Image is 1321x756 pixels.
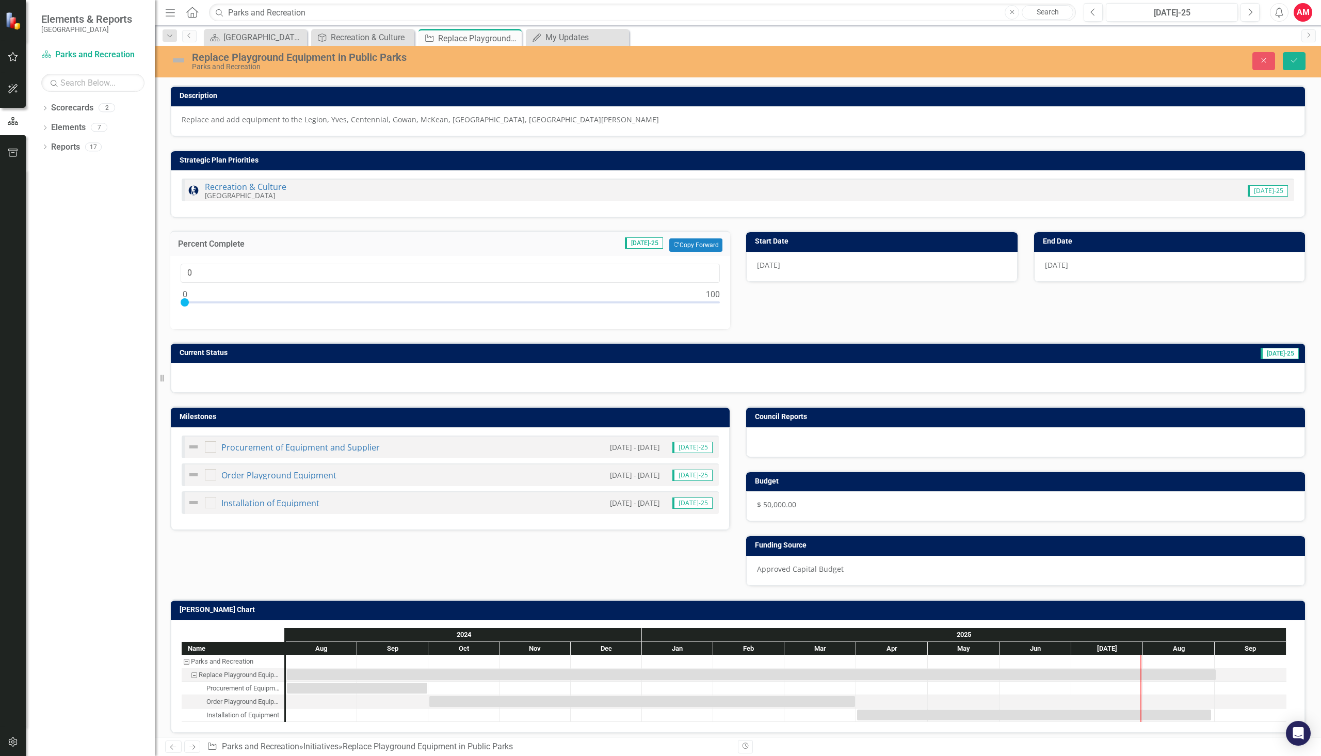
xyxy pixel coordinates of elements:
[357,642,428,655] div: Sep
[180,156,1300,164] h3: Strategic Plan Priorities
[528,31,626,44] a: My Updates
[1248,185,1288,197] span: [DATE]-25
[178,239,398,249] h3: Percent Complete
[51,122,86,134] a: Elements
[610,470,659,480] small: [DATE] - [DATE]
[672,442,713,453] span: [DATE]-25
[5,12,23,30] img: ClearPoint Strategy
[180,92,1300,100] h3: Description
[205,190,275,200] small: [GEOGRAPHIC_DATA]
[331,31,412,44] div: Recreation & Culture
[187,441,200,453] img: Not Defined
[182,709,284,722] div: Installation of Equipment
[222,742,299,751] a: Parks and Recreation
[1215,642,1286,655] div: Sep
[757,260,780,270] span: [DATE]
[192,63,814,71] div: Parks and Recreation
[303,742,339,751] a: Initiatives
[182,682,284,695] div: Task: Start date: 2024-08-01 End date: 2024-09-30
[1286,721,1311,746] div: Open Intercom Messenger
[41,49,144,61] a: Parks and Recreation
[182,668,284,682] div: Task: Start date: 2024-08-01 End date: 2025-09-01
[182,695,284,709] div: Task: Start date: 2024-10-01 End date: 2025-03-31
[221,470,336,481] a: Order Playground Equipment
[99,104,115,112] div: 2
[209,4,1076,22] input: Search ClearPoint...
[784,642,856,655] div: Mar
[207,741,730,753] div: » »
[429,696,855,707] div: Task: Start date: 2024-10-01 End date: 2025-03-31
[180,413,724,421] h3: Milestones
[1043,237,1300,245] h3: End Date
[610,498,659,508] small: [DATE] - [DATE]
[199,668,281,682] div: Replace Playground Equipment in Public Parks
[182,668,284,682] div: Replace Playground Equipment in Public Parks
[170,52,187,69] img: Not Defined
[438,32,519,45] div: Replace Playground Equipment in Public Parks
[1143,642,1215,655] div: Aug
[221,442,380,453] a: Procurement of Equipment and Supplier
[757,564,844,574] span: Approved Capital Budget
[182,655,284,668] div: Task: Parks and Recreation Start date: 2024-08-01 End date: 2024-08-02
[857,710,1211,720] div: Task: Start date: 2025-04-01 End date: 2025-08-30
[182,695,284,709] div: Order Playground Equipment
[192,52,814,63] div: Replace Playground Equipment in Public Parks
[755,541,1300,549] h3: Funding Source
[182,709,284,722] div: Task: Start date: 2025-04-01 End date: 2025-08-30
[206,682,281,695] div: Procurement of Equipment and Supplier
[182,682,284,695] div: Procurement of Equipment and Supplier
[571,642,642,655] div: Dec
[221,497,319,509] a: Installation of Equipment
[41,13,132,25] span: Elements & Reports
[206,695,281,709] div: Order Playground Equipment
[672,470,713,481] span: [DATE]-25
[428,642,500,655] div: Oct
[91,123,107,132] div: 7
[755,413,1300,421] h3: Council Reports
[642,628,1286,641] div: 2025
[314,31,412,44] a: Recreation & Culture
[205,181,286,192] a: Recreation & Culture
[287,669,1216,680] div: Task: Start date: 2024-08-01 End date: 2025-09-01
[928,642,1000,655] div: May
[1045,260,1068,270] span: [DATE]
[1071,642,1143,655] div: Jul
[672,497,713,509] span: [DATE]-25
[1022,5,1073,20] a: Search
[85,142,102,151] div: 17
[1000,642,1071,655] div: Jun
[1261,348,1299,359] span: [DATE]-25
[286,628,642,641] div: 2024
[180,349,796,357] h3: Current Status
[41,25,132,34] small: [GEOGRAPHIC_DATA]
[1294,3,1312,22] button: AM
[545,31,626,44] div: My Updates
[51,141,80,153] a: Reports
[856,642,928,655] div: Apr
[343,742,513,751] div: Replace Playground Equipment in Public Parks
[182,642,284,655] div: Name
[610,442,659,452] small: [DATE] - [DATE]
[1109,7,1234,19] div: [DATE]-25
[180,606,1300,614] h3: [PERSON_NAME] Chart
[206,709,279,722] div: Installation of Equipment
[669,238,722,252] button: Copy Forward
[625,237,663,249] span: [DATE]-25
[206,31,304,44] a: [GEOGRAPHIC_DATA] Page
[187,469,200,481] img: Not Defined
[41,74,144,92] input: Search Below...
[755,477,1300,485] h3: Budget
[286,642,357,655] div: Aug
[757,500,796,509] span: $ 50,000.00
[182,115,1294,125] p: Replace and add equipment to the Legion, Yves, Centennial, Gowan, McKean, [GEOGRAPHIC_DATA], [GEO...
[755,237,1012,245] h3: Start Date
[223,31,304,44] div: [GEOGRAPHIC_DATA] Page
[191,655,253,668] div: Parks and Recreation
[500,642,571,655] div: Nov
[287,683,427,694] div: Task: Start date: 2024-08-01 End date: 2024-09-30
[713,642,784,655] div: Feb
[187,184,200,197] img: Recreation & Culture
[51,102,93,114] a: Scorecards
[1106,3,1238,22] button: [DATE]-25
